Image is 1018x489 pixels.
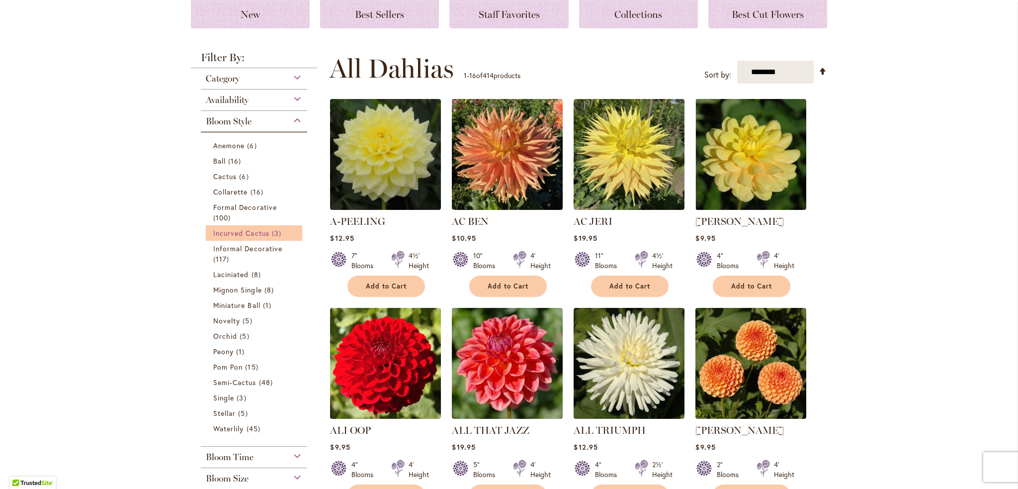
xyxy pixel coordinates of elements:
a: Stellar 5 [213,408,297,418]
span: 8 [252,269,263,280]
button: Add to Cart [469,276,547,297]
img: AMBER QUEEN [695,308,806,419]
a: Waterlily 45 [213,423,297,434]
iframe: Launch Accessibility Center [7,454,35,482]
button: Add to Cart [591,276,669,297]
span: Incurved Cactus [213,228,269,238]
span: $12.95 [574,442,597,452]
span: 15 [245,362,260,372]
span: Bloom Time [206,452,254,463]
span: Orchid [213,331,237,341]
span: Collarette [213,187,248,196]
span: Miniature Ball [213,300,260,310]
span: 45 [247,423,263,434]
span: $19.95 [452,442,475,452]
a: Mignon Single 8 [213,285,297,295]
div: 4' Height [530,251,551,271]
a: Anemone 6 [213,140,297,151]
span: 6 [239,171,251,182]
div: 4" Blooms [717,251,745,271]
img: A-Peeling [330,99,441,210]
div: 11" Blooms [595,251,623,271]
a: Formal Decorative 100 [213,202,297,223]
span: 117 [213,254,232,264]
a: Incurved Cactus 3 [213,228,297,238]
span: 3 [237,392,249,403]
div: 4' Height [409,460,429,480]
span: 5 [238,408,250,418]
span: Stellar [213,408,236,418]
img: ALI OOP [330,308,441,419]
a: A-PEELING [330,215,385,227]
a: ALL THAT JAZZ [452,411,563,421]
span: Semi-Cactus [213,378,256,387]
span: 414 [483,71,494,80]
label: Sort by: [704,66,731,84]
span: 1 [236,346,247,357]
p: - of products [464,68,520,84]
a: AC JERI [574,215,612,227]
span: $12.95 [330,233,354,243]
a: AMBER QUEEN [695,411,806,421]
span: Add to Cart [731,282,772,291]
span: $9.95 [695,233,715,243]
span: Add to Cart [609,282,650,291]
div: 4½' Height [409,251,429,271]
img: AHOY MATEY [695,99,806,210]
span: Add to Cart [488,282,528,291]
a: Orchid 5 [213,331,297,341]
a: [PERSON_NAME] [695,215,784,227]
a: Informal Decorative 117 [213,243,297,264]
div: 7" Blooms [351,251,379,271]
span: New [241,8,260,20]
div: 4' Height [530,460,551,480]
span: $9.95 [330,442,350,452]
a: Semi-Cactus 48 [213,377,297,388]
span: 16 [251,187,266,197]
span: Add to Cart [366,282,407,291]
a: Peony 1 [213,346,297,357]
a: ALL TRIUMPH [574,424,646,436]
img: AC BEN [452,99,563,210]
a: ALL THAT JAZZ [452,424,529,436]
div: 5" Blooms [473,460,501,480]
span: $10.95 [452,233,476,243]
button: Add to Cart [347,276,425,297]
span: Bloom Size [206,473,249,484]
div: 4" Blooms [351,460,379,480]
a: AHOY MATEY [695,202,806,212]
span: 48 [259,377,275,388]
span: Best Sellers [355,8,404,20]
a: Laciniated 8 [213,269,297,280]
span: Category [206,73,240,84]
span: 1 [464,71,467,80]
span: $19.95 [574,233,597,243]
div: 4" Blooms [595,460,623,480]
span: Waterlily [213,424,244,433]
span: Cactus [213,172,237,181]
a: Cactus 6 [213,171,297,182]
a: AC Jeri [574,202,684,212]
span: Best Cut Flowers [732,8,804,20]
span: 5 [240,331,252,341]
div: 2" Blooms [717,460,745,480]
span: Peony [213,347,234,356]
span: 1 [263,300,274,310]
div: 4½' Height [652,251,673,271]
span: Availability [206,95,249,105]
span: Laciniated [213,270,249,279]
a: Single 3 [213,392,297,403]
span: $9.95 [695,442,715,452]
span: All Dahlias [330,54,454,84]
a: ALI OOP [330,424,371,436]
span: Pom Pon [213,362,243,372]
span: Informal Decorative [213,244,282,253]
a: Collarette 16 [213,187,297,197]
span: 8 [264,285,276,295]
div: 2½' Height [652,460,673,480]
span: 5 [243,315,254,326]
span: 16 [469,71,476,80]
a: Pom Pon 15 [213,362,297,372]
a: ALI OOP [330,411,441,421]
a: Novelty 5 [213,315,297,326]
